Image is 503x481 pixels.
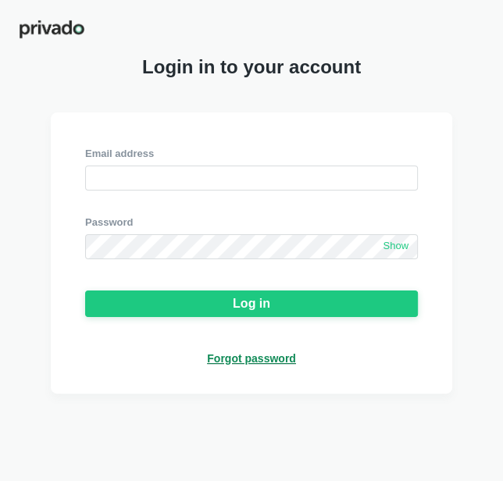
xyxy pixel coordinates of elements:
[233,297,270,311] div: Log in
[207,351,296,365] a: Forgot password
[85,147,418,161] div: Email address
[85,216,418,230] div: Password
[19,19,85,40] img: privado-logo
[85,290,418,317] button: Log in
[142,56,361,78] span: Login in to your account
[383,240,408,253] span: Show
